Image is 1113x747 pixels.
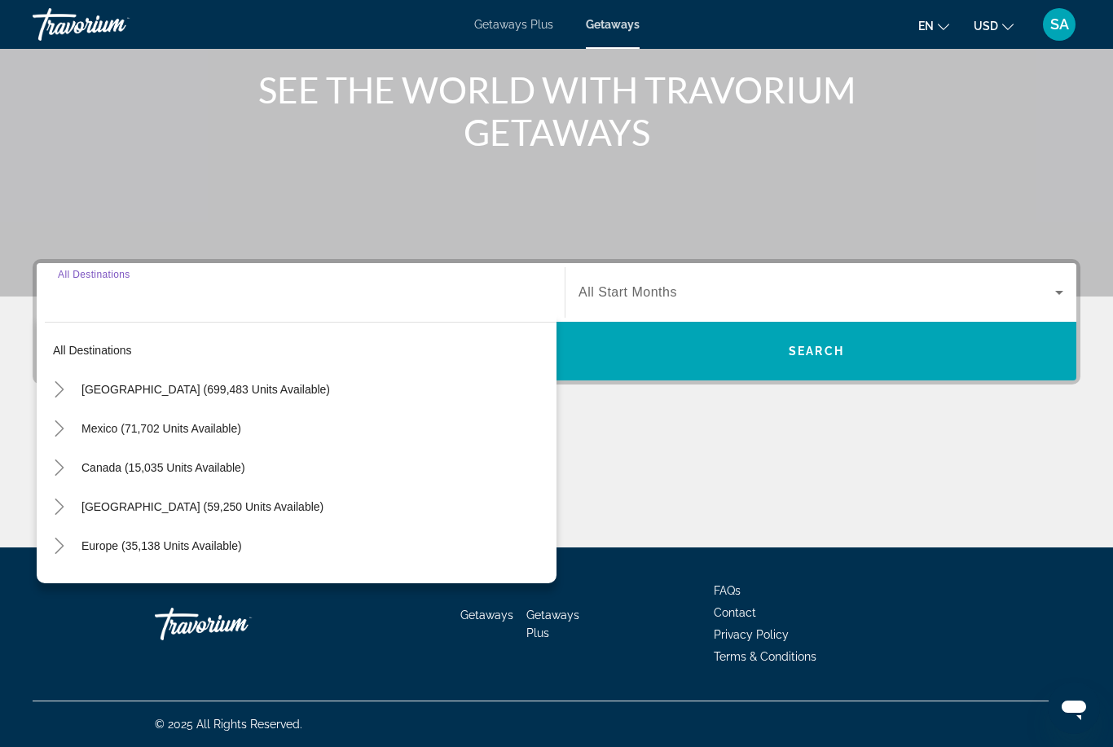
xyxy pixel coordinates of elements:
[714,650,816,663] a: Terms & Conditions
[586,18,640,31] a: Getaways
[53,344,132,357] span: All destinations
[974,20,998,33] span: USD
[460,609,513,622] a: Getaways
[789,345,844,358] span: Search
[81,500,323,513] span: [GEOGRAPHIC_DATA] (59,250 units available)
[81,539,242,552] span: Europe (35,138 units available)
[918,20,934,33] span: en
[45,336,556,365] button: All destinations
[73,492,556,521] button: [GEOGRAPHIC_DATA] (59,250 units available)
[714,584,741,597] a: FAQs
[45,454,73,482] button: Toggle Canada (15,035 units available)
[73,531,556,560] button: Europe (35,138 units available)
[37,263,1076,380] div: Search widget
[45,571,73,600] button: Toggle Australia (3,315 units available)
[73,375,556,404] button: [GEOGRAPHIC_DATA] (699,483 units available)
[45,415,73,443] button: Toggle Mexico (71,702 units available)
[1038,7,1080,42] button: User Menu
[45,493,73,521] button: Toggle Caribbean & Atlantic Islands (59,250 units available)
[33,3,196,46] a: Travorium
[155,718,302,731] span: © 2025 All Rights Reserved.
[918,14,949,37] button: Change language
[73,570,556,600] button: Australia (3,315 units available)
[556,322,1076,380] button: Search
[1048,682,1100,734] iframe: Button to launch messaging window
[73,453,556,482] button: Canada (15,035 units available)
[45,376,73,404] button: Toggle United States (699,483 units available)
[58,269,130,279] span: All Destinations
[578,285,677,299] span: All Start Months
[251,68,862,153] h1: SEE THE WORLD WITH TRAVORIUM GETAWAYS
[73,414,556,443] button: Mexico (71,702 units available)
[1050,16,1069,33] span: SA
[155,600,318,648] a: Travorium
[81,461,245,474] span: Canada (15,035 units available)
[81,422,241,435] span: Mexico (71,702 units available)
[81,383,330,396] span: [GEOGRAPHIC_DATA] (699,483 units available)
[474,18,553,31] a: Getaways Plus
[45,532,73,560] button: Toggle Europe (35,138 units available)
[714,628,789,641] a: Privacy Policy
[526,609,579,639] a: Getaways Plus
[974,14,1014,37] button: Change currency
[714,606,756,619] a: Contact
